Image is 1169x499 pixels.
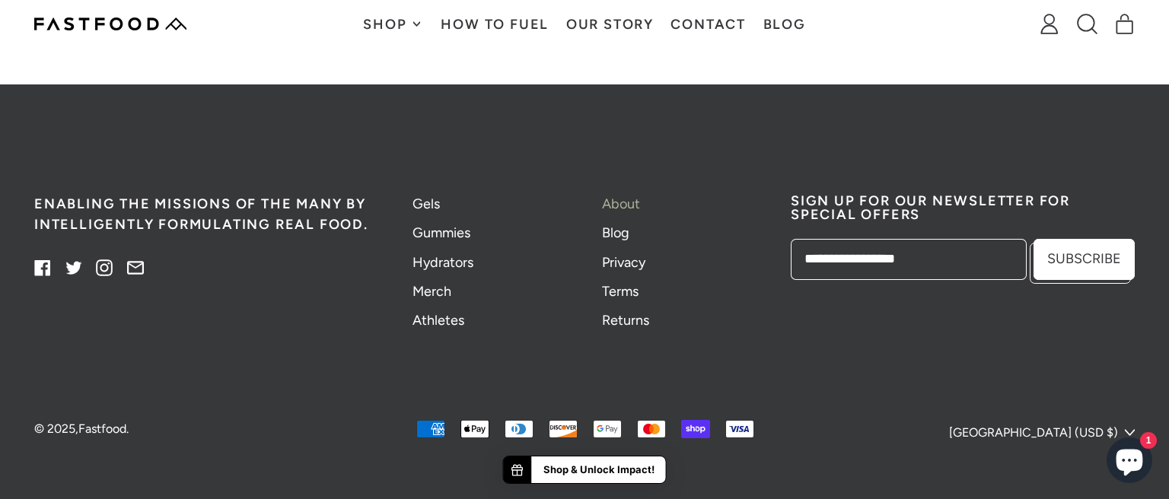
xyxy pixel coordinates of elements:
h2: Sign up for our newsletter for special offers [791,194,1135,221]
a: Gummies [412,224,470,241]
button: Subscribe [1034,239,1135,280]
span: [GEOGRAPHIC_DATA] (USD $) [949,424,1118,442]
inbox-online-store-chat: Shopify online store chat [1102,437,1157,487]
img: Fastfood [34,17,186,30]
a: About [602,195,640,212]
a: Fastfood [78,421,126,436]
a: Hydrators [412,254,473,271]
a: Blog [602,224,629,241]
button: [GEOGRAPHIC_DATA] (USD $) [949,420,1136,445]
p: © 2025, . [34,420,401,438]
a: Merch [412,283,451,300]
a: Athletes [412,312,464,329]
a: Gels [412,195,440,212]
a: Terms [602,283,639,300]
a: Privacy [602,254,645,271]
h5: Enabling the missions of the many by intelligently formulating real food. [34,194,378,235]
span: Shop [363,17,410,31]
a: Returns [602,312,649,329]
